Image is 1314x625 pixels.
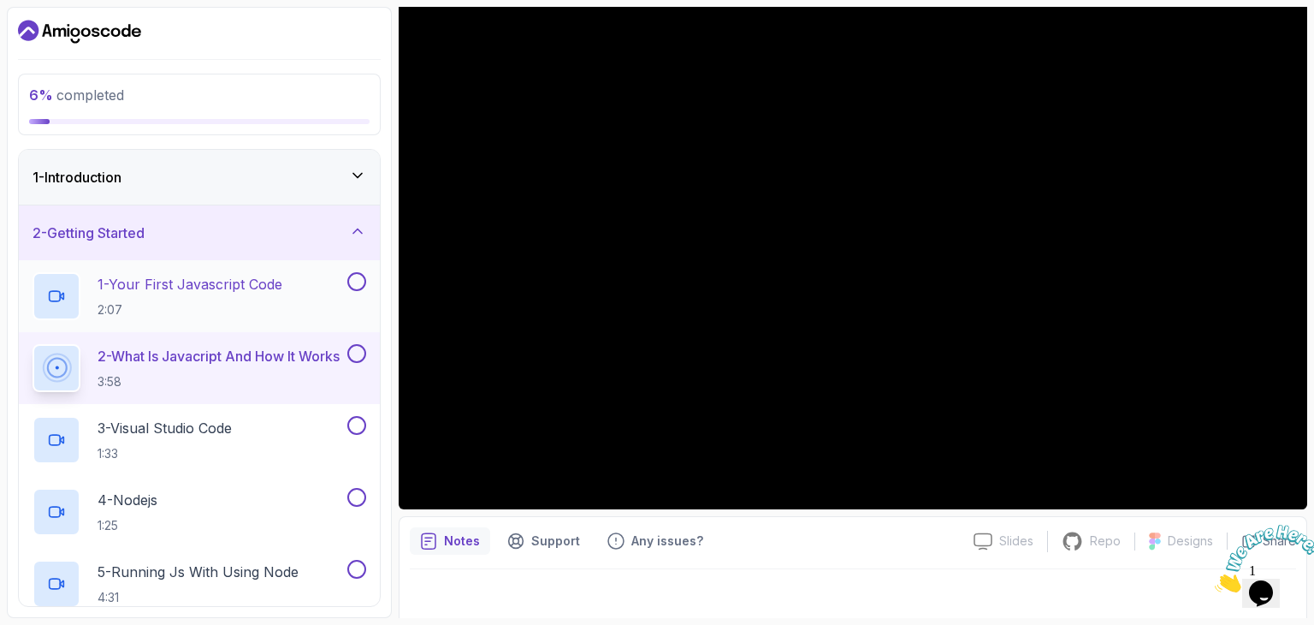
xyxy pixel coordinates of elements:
[531,533,580,550] p: Support
[497,527,590,555] button: Support button
[1208,518,1314,599] iframe: chat widget
[98,373,340,390] p: 3:58
[33,488,366,536] button: 4-Nodejs1:25
[29,86,53,104] span: 6 %
[19,150,380,205] button: 1-Introduction
[98,274,282,295] p: 1 - Your First Javascript Code
[98,589,299,606] p: 4:31
[98,562,299,582] p: 5 - Running Js With Using Node
[19,205,380,260] button: 2-Getting Started
[98,490,157,510] p: 4 - Nodejs
[98,517,157,534] p: 1:25
[98,301,282,318] p: 2:07
[444,533,480,550] p: Notes
[7,7,113,74] img: Chat attention grabber
[33,167,121,187] h3: 1 - Introduction
[33,560,366,608] button: 5-Running Js With Using Node4:31
[98,418,232,438] p: 3 - Visual Studio Code
[1090,533,1121,550] p: Repo
[29,86,124,104] span: completed
[33,223,145,243] h3: 2 - Getting Started
[1168,533,1213,550] p: Designs
[33,344,366,392] button: 2-What Is Javacript And How It Works3:58
[999,533,1033,550] p: Slides
[7,7,14,21] span: 1
[410,527,490,555] button: notes button
[631,533,703,550] p: Any issues?
[597,527,713,555] button: Feedback button
[18,18,141,45] a: Dashboard
[98,445,232,462] p: 1:33
[33,416,366,464] button: 3-Visual Studio Code1:33
[33,272,366,320] button: 1-Your First Javascript Code2:07
[98,346,340,366] p: 2 - What Is Javacript And How It Works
